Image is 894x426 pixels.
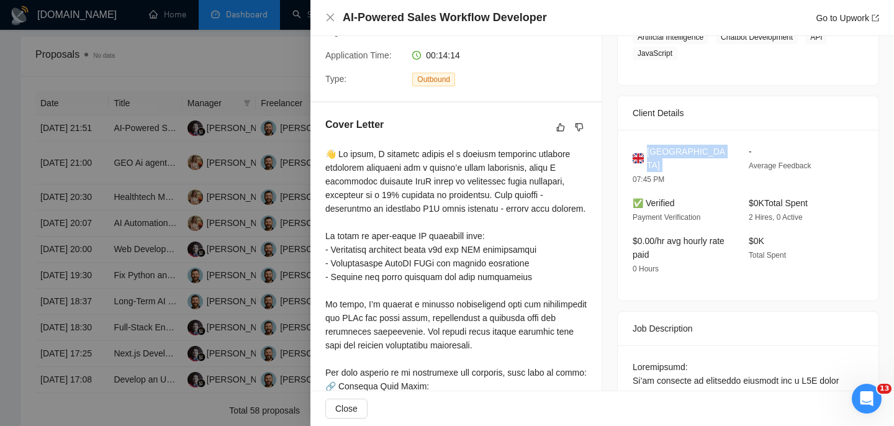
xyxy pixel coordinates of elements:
[749,198,808,208] span: $0K Total Spent
[80,92,169,101] span: from [DOMAIN_NAME]
[35,7,55,27] img: Profile image for Mariia
[325,12,335,23] button: Close
[633,175,664,184] span: 07:45 PM
[39,331,49,341] button: Gif picker
[633,30,708,44] span: Artificial Intelligence
[194,5,218,29] button: Home
[749,161,811,170] span: Average Feedback
[25,87,45,107] img: Profile image for Mariia
[218,5,240,27] div: Close
[749,147,752,156] span: -
[633,198,675,208] span: ✅ Verified
[8,5,32,29] button: go back
[749,213,803,222] span: 2 Hires, 0 Active
[325,117,384,132] h5: Cover Letter
[633,47,677,60] span: JavaScript
[877,384,892,394] span: 13
[60,6,91,16] h1: Mariia
[553,120,568,135] button: like
[633,236,725,260] span: $0.00/hr avg hourly rate paid
[575,122,584,132] span: dislike
[872,14,879,22] span: export
[10,71,238,184] div: Profile image for MariiaMariiafrom [DOMAIN_NAME]Earn Free GigRadar Credits - Just by Sharing Your...
[633,265,659,273] span: 0 Hours
[633,96,864,130] div: Client Details
[633,152,644,165] img: 🇬🇧
[325,50,392,60] span: Application Time:
[805,30,827,44] span: API
[852,384,882,414] iframe: Intercom live chat
[19,331,29,341] button: Emoji picker
[633,312,864,345] div: Job Description
[213,326,233,346] button: Send a message…
[55,92,80,101] span: Mariia
[816,13,879,23] a: Go to Upworkexport
[426,50,460,60] span: 00:14:14
[412,73,455,86] span: Outbound
[325,399,368,419] button: Close
[749,251,786,260] span: Total Spent
[325,27,390,37] span: GigRadar Score:
[11,305,238,326] textarea: Message…
[59,331,69,341] button: Upload attachment
[749,236,764,246] span: $0K
[556,122,565,132] span: like
[25,117,223,141] div: 💬
[25,117,202,140] b: Earn Free GigRadar Credits - Just by Sharing Your Story!
[60,16,149,28] p: Active in the last 15m
[335,402,358,415] span: Close
[325,12,335,22] span: close
[325,74,346,84] span: Type:
[572,120,587,135] button: dislike
[10,71,238,199] div: Mariia says…
[633,213,700,222] span: Payment Verification
[343,10,547,25] h4: AI-Powered Sales Workflow Developer
[647,145,729,172] span: [GEOGRAPHIC_DATA]
[412,51,421,60] span: clock-circle
[716,30,798,44] span: Chatbot Development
